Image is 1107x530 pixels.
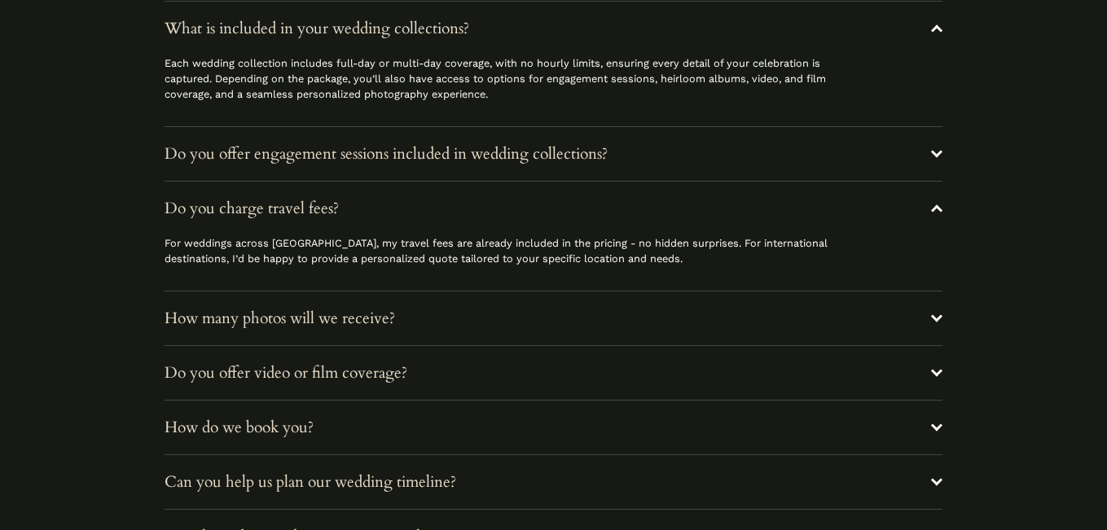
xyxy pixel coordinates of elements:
[165,235,942,291] div: Do you charge travel fees?
[165,55,942,126] div: What is included in your wedding collections?
[165,362,931,383] span: Do you offer video or film coverage?
[165,346,942,400] button: Do you offer video or film coverage?
[165,2,942,55] button: What is included in your wedding collections?
[165,182,942,235] button: Do you charge travel fees?
[165,291,942,345] button: How many photos will we receive?
[165,455,942,509] button: Can you help us plan our wedding timeline?
[165,143,931,164] span: Do you offer engagement sessions included in wedding collections?
[165,471,931,493] span: Can you help us plan our wedding timeline?
[165,417,931,438] span: How do we book you?
[165,235,865,266] p: For weddings across [GEOGRAPHIC_DATA], my travel fees are already included in the pricing - no hi...
[165,401,942,454] button: How do we book you?
[165,198,931,219] span: Do you charge travel fees?
[165,18,931,39] span: What is included in your wedding collections?
[165,55,865,102] p: Each wedding collection includes full-day or multi-day coverage, with no hourly limits, ensuring ...
[165,308,931,329] span: How many photos will we receive?
[165,127,942,181] button: Do you offer engagement sessions included in wedding collections?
